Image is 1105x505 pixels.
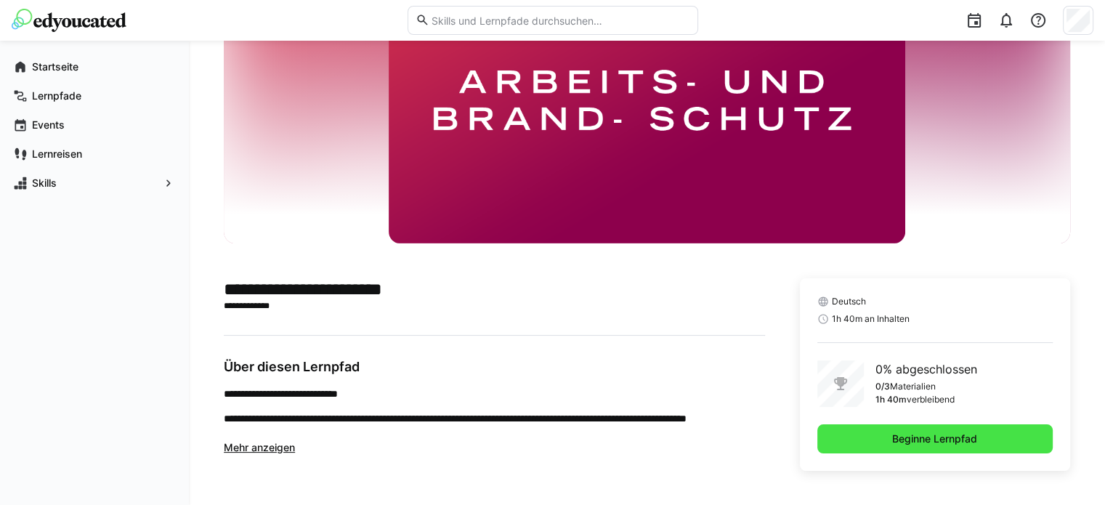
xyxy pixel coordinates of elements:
[429,14,689,27] input: Skills und Lernpfade durchsuchen…
[832,296,866,307] span: Deutsch
[817,424,1053,453] button: Beginne Lernpfad
[890,381,936,392] p: Materialien
[224,441,295,453] span: Mehr anzeigen
[875,394,907,405] p: 1h 40m
[890,432,979,446] span: Beginne Lernpfad
[224,359,765,375] h3: Über diesen Lernpfad
[832,313,910,325] span: 1h 40m an Inhalten
[875,360,977,378] p: 0% abgeschlossen
[907,394,955,405] p: verbleibend
[875,381,890,392] p: 0/3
